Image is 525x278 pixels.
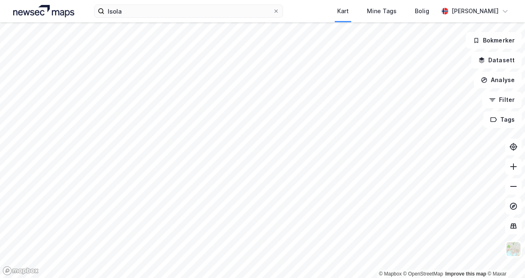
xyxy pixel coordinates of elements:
a: Mapbox homepage [2,266,39,276]
button: Filter [482,92,522,108]
button: Analyse [474,72,522,88]
div: Mine Tags [367,6,397,16]
a: Improve this map [445,271,486,277]
button: Datasett [471,52,522,68]
button: Tags [483,111,522,128]
iframe: Chat Widget [484,238,525,278]
img: logo.a4113a55bc3d86da70a041830d287a7e.svg [13,5,74,17]
input: Søk på adresse, matrikkel, gårdeiere, leietakere eller personer [104,5,272,17]
div: Kart [337,6,349,16]
a: OpenStreetMap [403,271,443,277]
div: Bolig [415,6,429,16]
a: Mapbox [379,271,402,277]
div: [PERSON_NAME] [452,6,499,16]
button: Bokmerker [466,32,522,49]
